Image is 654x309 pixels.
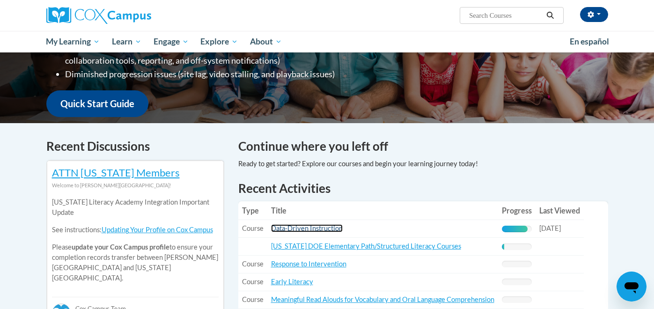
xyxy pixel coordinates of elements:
[52,166,180,179] a: ATTN [US_STATE] Members
[238,201,267,220] th: Type
[617,272,647,302] iframe: Button to launch messaging window
[52,191,219,290] div: Please to ensure your completion records transfer between [PERSON_NAME][GEOGRAPHIC_DATA] and [US_...
[244,31,288,52] a: About
[271,224,343,232] a: Data-Driven Instruction
[52,180,219,191] div: Welcome to [PERSON_NAME][GEOGRAPHIC_DATA]!
[200,36,238,47] span: Explore
[267,201,498,220] th: Title
[52,197,219,218] p: [US_STATE] Literacy Academy Integration Important Update
[271,295,494,303] a: Meaningful Read Alouds for Vocabulary and Oral Language Comprehension
[271,278,313,286] a: Early Literacy
[238,180,608,197] h1: Recent Activities
[242,278,264,286] span: Course
[194,31,244,52] a: Explore
[242,295,264,303] span: Course
[112,36,141,47] span: Learn
[46,36,100,47] span: My Learning
[32,31,622,52] div: Main menu
[40,31,106,52] a: My Learning
[238,137,608,155] h4: Continue where you left off
[570,37,609,46] span: En español
[46,7,224,24] a: Cox Campus
[147,31,195,52] a: Engage
[52,225,219,235] p: See instructions:
[242,224,264,232] span: Course
[498,201,536,220] th: Progress
[580,7,608,22] button: Account Settings
[242,260,264,268] span: Course
[502,243,505,250] div: Progress, %
[250,36,282,47] span: About
[536,201,584,220] th: Last Viewed
[102,226,213,234] a: Updating Your Profile on Cox Campus
[502,226,528,232] div: Progress, %
[271,242,461,250] a: [US_STATE] DOE Elementary Path/Structured Literacy Courses
[468,10,543,21] input: Search Courses
[65,67,386,81] li: Diminished progression issues (site lag, video stalling, and playback issues)
[46,137,224,155] h4: Recent Discussions
[271,260,346,268] a: Response to Intervention
[539,224,561,232] span: [DATE]
[543,10,557,21] button: Search
[65,41,386,68] li: Enhanced Group Collaboration Tools (Action plans, Group communication and collaboration tools, re...
[564,32,615,51] a: En español
[154,36,189,47] span: Engage
[106,31,147,52] a: Learn
[72,243,169,251] b: update your Cox Campus profile
[46,90,148,117] a: Quick Start Guide
[46,7,151,24] img: Cox Campus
